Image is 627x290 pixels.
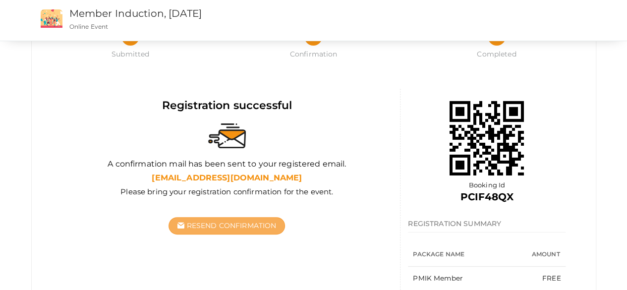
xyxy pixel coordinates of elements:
span: Booking Id [469,181,505,189]
span: Completed [405,49,588,59]
label: A confirmation mail has been sent to your registered email. [108,159,346,170]
span: Submitted [39,49,222,59]
p: Online Event [69,22,383,31]
a: Member Induction, [DATE] [69,7,202,19]
span: REGISTRATION SUMMARY [408,219,501,228]
button: Resend Confirmation [169,217,285,234]
span: Confirmation [222,49,405,59]
div: Registration successful [61,98,393,113]
span: FREE [542,274,561,282]
th: Amount [518,242,566,267]
th: Package Name [408,242,518,267]
label: Please bring your registration confirmation for the event. [120,186,333,197]
b: PCIF48QX [460,191,513,203]
b: [EMAIL_ADDRESS][DOMAIN_NAME] [152,173,302,182]
img: event2.png [41,9,62,28]
img: 68d91f3c46e0fb0001307e20 [437,89,536,188]
img: sent-email.svg [208,123,246,148]
span: Resend Confirmation [187,221,277,230]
